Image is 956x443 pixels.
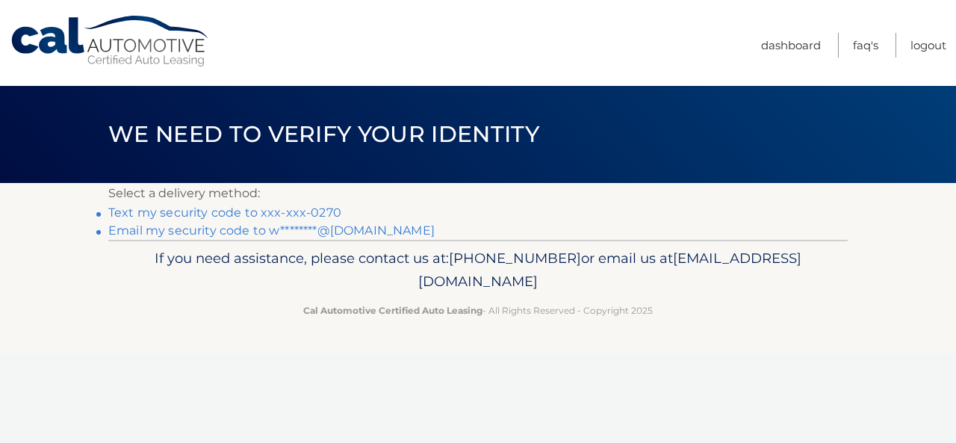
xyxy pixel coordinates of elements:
[108,183,848,204] p: Select a delivery method:
[108,223,435,238] a: Email my security code to w********@[DOMAIN_NAME]
[118,247,838,294] p: If you need assistance, please contact us at: or email us at
[853,33,878,58] a: FAQ's
[449,250,581,267] span: [PHONE_NUMBER]
[108,120,539,148] span: We need to verify your identity
[761,33,821,58] a: Dashboard
[10,15,211,68] a: Cal Automotive
[118,303,838,318] p: - All Rights Reserved - Copyright 2025
[303,305,482,316] strong: Cal Automotive Certified Auto Leasing
[108,205,341,220] a: Text my security code to xxx-xxx-0270
[910,33,946,58] a: Logout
